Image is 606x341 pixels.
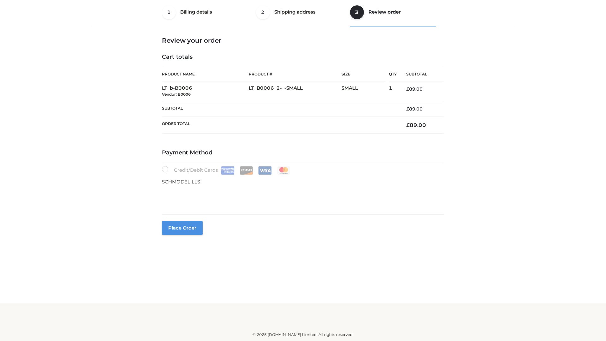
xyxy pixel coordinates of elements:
[249,81,342,101] td: LT_B0006_2-_-SMALL
[406,106,409,112] span: £
[162,149,444,156] h4: Payment Method
[162,37,444,44] h3: Review your order
[342,81,389,101] td: SMALL
[162,178,444,186] p: SCHMODEL LLS
[162,54,444,61] h4: Cart totals
[221,166,235,175] img: Amex
[406,122,410,128] span: £
[397,67,444,81] th: Subtotal
[389,81,397,101] td: 1
[406,106,423,112] bdi: 89.00
[342,67,386,81] th: Size
[162,221,203,235] button: Place order
[406,122,426,128] bdi: 89.00
[161,184,443,207] iframe: Secure payment input frame
[162,117,397,134] th: Order Total
[162,166,291,175] label: Credit/Debit Cards
[406,86,409,92] span: £
[240,166,253,175] img: Discover
[162,67,249,81] th: Product Name
[94,332,512,338] div: © 2025 [DOMAIN_NAME] Limited. All rights reserved.
[406,86,423,92] bdi: 89.00
[277,166,290,175] img: Mastercard
[389,67,397,81] th: Qty
[162,81,249,101] td: LT_b-B0006
[249,67,342,81] th: Product #
[258,166,272,175] img: Visa
[162,101,397,117] th: Subtotal
[162,92,191,97] small: Vendor: B0006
